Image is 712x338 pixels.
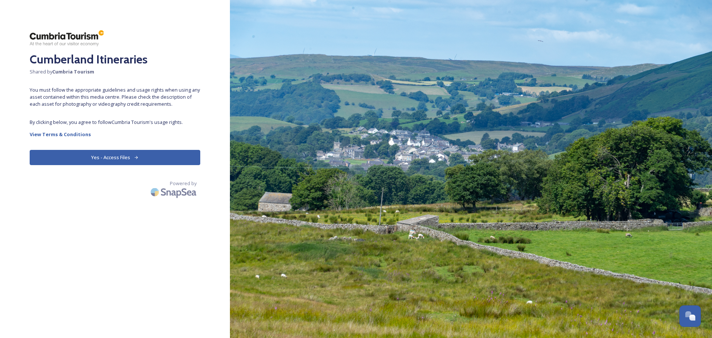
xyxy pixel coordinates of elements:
[30,30,104,47] img: ct_logo.png
[30,119,200,126] span: By clicking below, you agree to follow Cumbria Tourism 's usage rights.
[30,86,200,108] span: You must follow the appropriate guidelines and usage rights when using any asset contained within...
[30,130,200,139] a: View Terms & Conditions
[170,180,197,187] span: Powered by
[30,150,200,165] button: Yes - Access Files
[30,68,200,75] span: Shared by
[30,131,91,138] strong: View Terms & Conditions
[30,50,200,68] h2: Cumberland Itineraries
[679,305,701,327] button: Open Chat
[52,68,94,75] strong: Cumbria Tourism
[148,183,200,201] img: SnapSea Logo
